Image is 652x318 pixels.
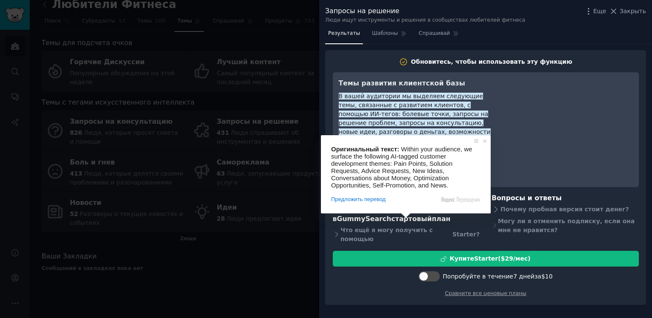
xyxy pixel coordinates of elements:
[328,30,360,36] ya-tr-span: Результаты
[506,78,633,142] iframe: Видеоплеер YouTube
[445,290,526,296] a: Сравните все ценовые планы
[505,255,513,262] ya-tr-span: 29
[331,145,474,189] span: Within your audience, we surface the following AI-tagged customer development themes: Pain Points...
[419,30,450,36] ya-tr-span: Спрашивай
[331,145,399,153] span: Оригинальный текст:
[339,79,465,87] ya-tr-span: Темы развития клиентской базы
[331,196,385,203] span: Предложить перевод
[450,255,474,262] ya-tr-span: Купите
[411,58,572,65] ya-tr-span: Обновитесь, чтобы использовать эту функцию
[498,255,505,262] ya-tr-span: ($
[584,7,606,16] button: Еще
[534,273,541,280] ya-tr-span: за
[528,255,530,262] ya-tr-span: )
[416,27,462,44] a: Спрашивай
[372,30,398,36] ya-tr-span: Шаблоны
[340,226,452,244] ya-tr-span: Что ещё я могу получить с помощью
[476,230,480,239] ya-tr-span: ?
[339,93,491,144] ya-tr-span: В вашей аудитории мы выделяем следующие темы, связанные с развитием клиентов, с помощью ИИ-тегов:...
[492,194,562,202] ya-tr-span: Вопросы и ответы
[432,215,450,223] ya-tr-span: план
[391,215,432,223] ya-tr-span: стартовый
[452,230,476,239] ya-tr-span: Starter
[513,273,534,280] ya-tr-span: 7 дней
[369,27,410,44] a: Шаблоны
[593,8,606,14] ya-tr-span: Еще
[513,255,528,262] ya-tr-span: /мес
[609,7,646,16] button: Закрыть
[325,17,525,23] ya-tr-span: Люди ищут инструменты и решения в сообществах любителей фитнеса
[620,8,646,14] ya-tr-span: Закрыть
[541,273,553,280] ya-tr-span: $10
[500,205,629,214] ya-tr-span: Почему пробная версия стоит денег?
[474,255,498,262] ya-tr-span: Starter
[498,217,639,235] ya-tr-span: Могу ли я отменить подписку, если она мне не нравится?
[325,6,399,17] ya-tr-span: Запросы на решение
[333,204,409,223] ya-tr-span: включены в
[333,251,639,267] button: КупитеStarter($29/мес)
[337,215,391,223] ya-tr-span: GummySearch
[443,273,513,280] ya-tr-span: Попробуйте в течение
[325,27,363,44] a: Результаты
